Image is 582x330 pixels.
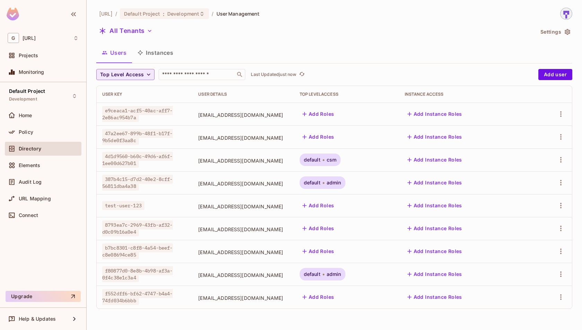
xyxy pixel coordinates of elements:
[217,10,260,17] span: User Management
[162,11,165,17] span: :
[300,246,337,257] button: Add Roles
[296,70,306,79] span: Click to refresh data
[304,271,320,277] span: default
[198,92,289,97] div: User Details
[102,92,187,97] div: User Key
[198,180,289,187] span: [EMAIL_ADDRESS][DOMAIN_NAME]
[561,8,572,19] img: sharmila@genworx.ai
[198,295,289,301] span: [EMAIL_ADDRESS][DOMAIN_NAME]
[538,26,572,37] button: Settings
[405,269,465,280] button: Add Instance Roles
[102,220,173,236] span: 8793ea7c-2969-43fb-af32-d0c09b16a0e4
[9,88,45,94] span: Default Project
[102,289,173,305] span: f552dff6-bf62-4747-b4a4-74fd034b6bbb
[251,72,296,77] p: Last Updated just now
[102,152,173,168] span: 4d1d9560-b60c-49d6-af6f-1ee00d627b01
[300,200,337,211] button: Add Roles
[96,25,155,36] button: All Tenants
[198,157,289,164] span: [EMAIL_ADDRESS][DOMAIN_NAME]
[19,129,33,135] span: Policy
[300,292,337,303] button: Add Roles
[19,53,38,58] span: Projects
[19,163,40,168] span: Elements
[405,92,526,97] div: Instance Access
[19,196,51,201] span: URL Mapping
[405,200,465,211] button: Add Instance Roles
[19,316,56,322] span: Help & Updates
[405,292,465,303] button: Add Instance Roles
[9,96,37,102] span: Development
[299,71,305,78] span: refresh
[19,146,41,151] span: Directory
[300,131,337,142] button: Add Roles
[99,10,113,17] span: the active workspace
[538,69,572,80] button: Add user
[6,291,81,302] button: Upgrade
[198,226,289,233] span: [EMAIL_ADDRESS][DOMAIN_NAME]
[115,10,117,17] li: /
[298,70,306,79] button: refresh
[304,157,320,163] span: default
[405,177,465,188] button: Add Instance Roles
[102,175,173,191] span: 387b4c15-d7d2-40e2-8cff-56811dba4a38
[167,10,199,17] span: Development
[7,8,19,20] img: SReyMgAAAABJRU5ErkJggg==
[300,92,394,97] div: Top Level Access
[124,10,160,17] span: Default Project
[327,157,336,163] span: csm
[198,112,289,118] span: [EMAIL_ADDRESS][DOMAIN_NAME]
[102,106,173,122] span: e9ceaca1-acf5-40ac-aff7-2e86ac954b7a
[102,243,173,259] span: b7bc8301-c8f8-4a54-beef-c8e08694ce85
[405,223,465,234] button: Add Instance Roles
[102,129,173,145] span: 47a2ee67-899b-48f1-b17f-9b5de0f3aa8c
[327,271,341,277] span: admin
[19,113,32,118] span: Home
[405,154,465,165] button: Add Instance Roles
[405,246,465,257] button: Add Instance Roles
[19,179,42,185] span: Audit Log
[300,108,337,120] button: Add Roles
[198,249,289,255] span: [EMAIL_ADDRESS][DOMAIN_NAME]
[102,201,144,210] span: test-user-123
[100,70,144,79] span: Top Level Access
[19,69,44,75] span: Monitoring
[19,212,38,218] span: Connect
[23,35,36,41] span: Workspace: genworx.ai
[96,69,155,80] button: Top Level Access
[198,203,289,210] span: [EMAIL_ADDRESS][DOMAIN_NAME]
[132,44,179,61] button: Instances
[327,180,341,185] span: admin
[198,272,289,278] span: [EMAIL_ADDRESS][DOMAIN_NAME]
[300,223,337,234] button: Add Roles
[198,134,289,141] span: [EMAIL_ADDRESS][DOMAIN_NAME]
[102,266,173,282] span: f80877d0-8e8b-4b98-af3a-0f4c38e1c3a4
[405,131,465,142] button: Add Instance Roles
[304,180,320,185] span: default
[96,44,132,61] button: Users
[212,10,213,17] li: /
[8,33,19,43] span: G
[405,108,465,120] button: Add Instance Roles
